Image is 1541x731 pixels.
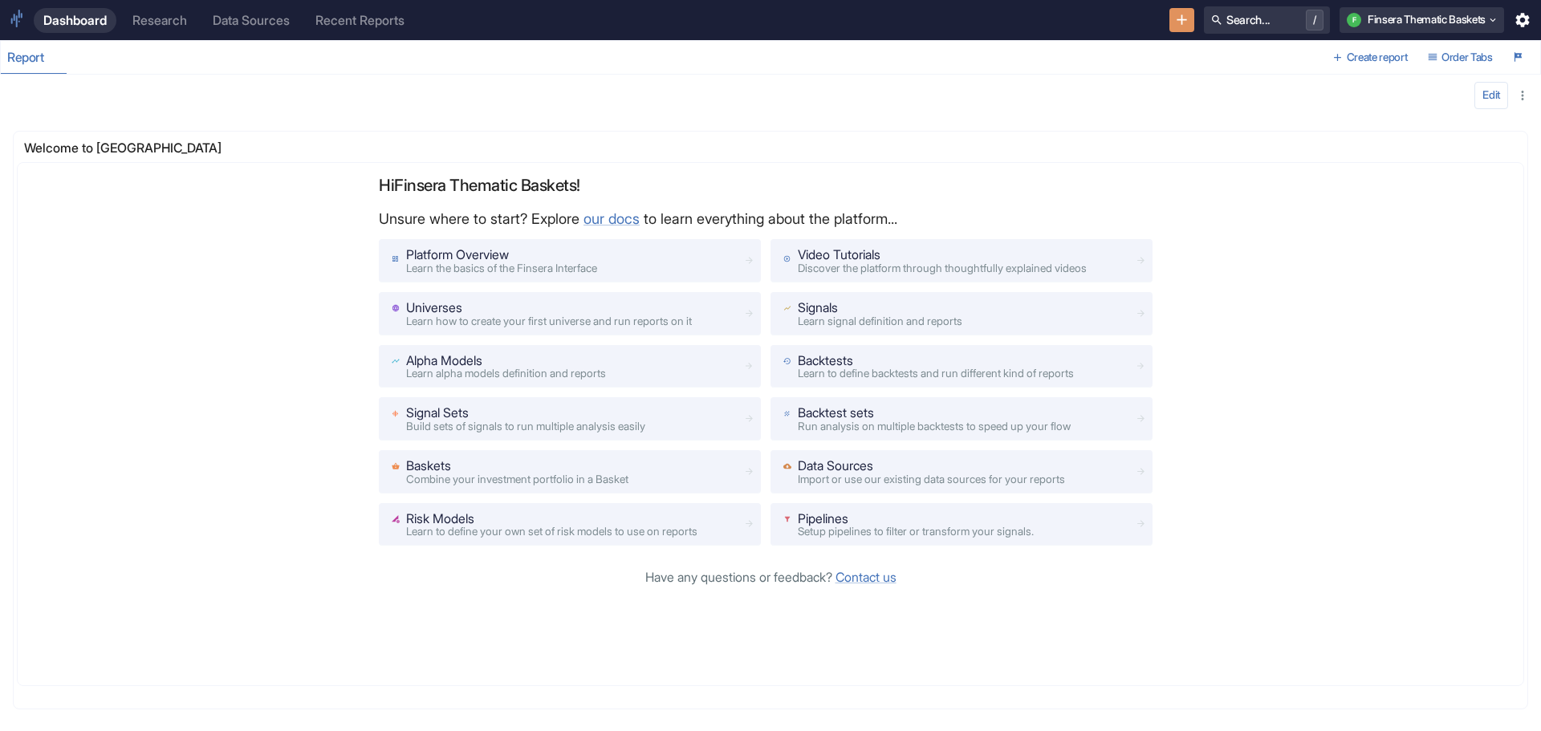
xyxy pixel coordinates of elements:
[34,8,116,33] a: Dashboard
[379,568,1162,587] p: Have any questions or feedback?
[379,239,761,282] a: Platform OverviewLearn the basics of the Finsera Interface
[24,139,246,158] p: Welcome to [GEOGRAPHIC_DATA]
[406,262,597,274] span: Learn the basics of the Finsera Interface
[798,246,1087,265] p: Video Tutorials
[315,13,405,28] div: Recent Reports
[379,176,1162,195] p: Hi Finsera Thematic Baskets !
[1326,45,1414,71] button: Create report
[406,525,697,538] span: Learn to define your own set of risk models to use on reports
[379,397,761,441] a: Signal SetsBuild sets of signals to run multiple analysis easily
[798,262,1087,274] span: Discover the platform through thoughtfully explained videos
[1204,6,1330,34] button: Search.../
[406,315,692,327] span: Learn how to create your first universe and run reports on it
[379,208,1162,229] p: Unsure where to start? Explore to learn everything about the platform...
[132,13,187,28] div: Research
[379,450,761,493] a: BasketsCombine your investment portfolio in a Basket
[406,404,645,423] p: Signal Sets
[406,457,628,476] p: Baskets
[123,8,197,33] a: Research
[770,239,1153,282] a: Video TutorialsDiscover the platform through thoughtfully explained videos
[43,13,107,28] div: Dashboard
[770,450,1153,493] a: Data SourcesImport or use our existing data sources for your reports
[379,292,761,335] a: UniversesLearn how to create your first universe and run reports on it
[770,345,1153,388] a: BacktestsLearn to define backtests and run different kind of reports
[798,298,962,318] p: Signals
[1506,45,1531,71] button: Launch Tour
[406,351,606,371] p: Alpha Models
[213,13,290,28] div: Data Sources
[379,503,761,546] a: Risk ModelsLearn to define your own set of risk models to use on reports
[798,457,1065,476] p: Data Sources
[1474,82,1508,109] button: config
[406,367,606,380] span: Learn alpha models definition and reports
[1421,45,1500,71] button: Order Tabs
[798,473,1065,485] span: Import or use our existing data sources for your reports
[798,510,1034,529] p: Pipelines
[406,246,597,265] p: Platform Overview
[406,473,628,485] span: Combine your investment portfolio in a Basket
[406,510,697,529] p: Risk Models
[203,8,299,33] a: Data Sources
[798,404,1071,423] p: Backtest sets
[798,315,962,327] span: Learn signal definition and reports
[406,420,645,433] span: Build sets of signals to run multiple analysis easily
[798,525,1034,538] span: Setup pipelines to filter or transform your signals.
[406,298,692,318] p: Universes
[7,50,59,66] div: Report
[583,210,640,227] a: our docs
[836,570,897,585] a: Contact us
[306,8,414,33] a: Recent Reports
[379,345,761,388] a: Alpha ModelsLearn alpha models definition and reports
[798,351,1074,371] p: Backtests
[770,397,1153,441] a: Backtest setsRun analysis on multiple backtests to speed up your flow
[770,292,1153,335] a: SignalsLearn signal definition and reports
[798,420,1071,433] span: Run analysis on multiple backtests to speed up your flow
[1169,8,1194,33] button: New Resource
[1347,13,1361,27] div: F
[798,367,1074,380] span: Learn to define backtests and run different kind of reports
[770,503,1153,546] a: PipelinesSetup pipelines to filter or transform your signals.
[1,41,1326,74] div: dashboard tabs
[1340,7,1504,33] button: FFinsera Thematic Baskets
